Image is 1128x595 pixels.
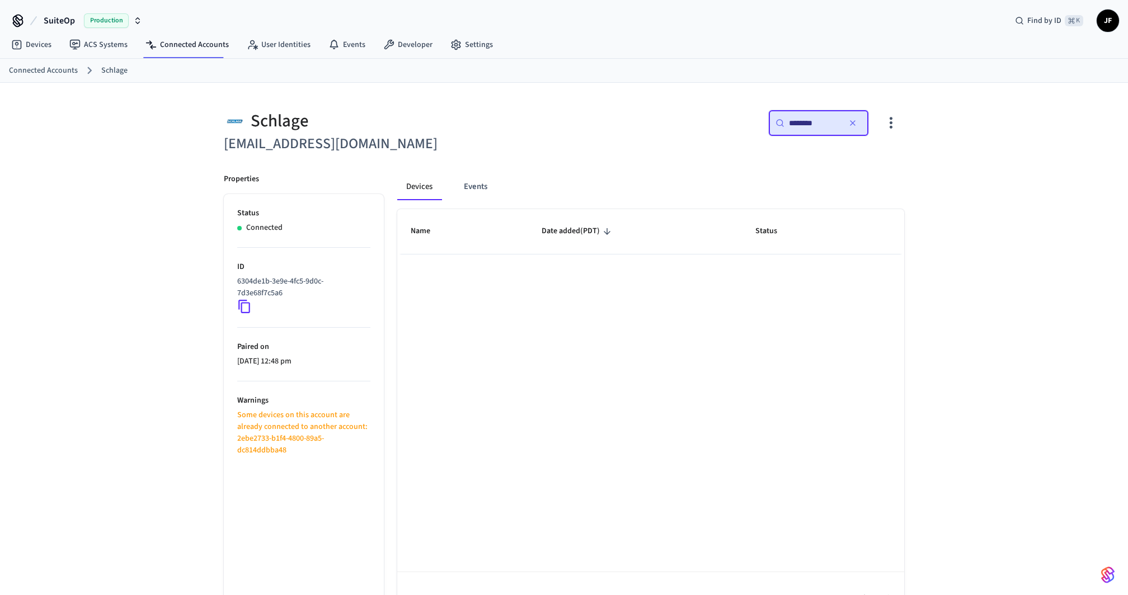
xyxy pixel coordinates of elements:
[374,35,441,55] a: Developer
[2,35,60,55] a: Devices
[9,65,78,77] a: Connected Accounts
[237,341,370,353] p: Paired on
[1097,10,1119,32] button: JF
[84,13,129,28] span: Production
[455,173,496,200] button: Events
[237,207,370,219] p: Status
[397,173,904,200] div: connected account tabs
[237,409,370,456] p: Some devices on this account are already connected to another account: 2ebe2733-b1f4-4800-89a5-dc...
[441,35,502,55] a: Settings
[101,65,128,77] a: Schlage
[397,209,904,254] table: sticky table
[60,35,137,55] a: ACS Systems
[237,356,370,367] p: [DATE] 12:48 pm
[1098,11,1118,31] span: JF
[224,173,259,185] p: Properties
[1065,15,1083,26] span: ⌘ K
[238,35,319,55] a: User Identities
[1027,15,1061,26] span: Find by ID
[237,261,370,273] p: ID
[319,35,374,55] a: Events
[224,133,557,155] h6: [EMAIL_ADDRESS][DOMAIN_NAME]
[1101,566,1115,584] img: SeamLogoGradient.69752ec5.svg
[137,35,238,55] a: Connected Accounts
[397,173,441,200] button: Devices
[755,223,792,240] span: Status
[411,223,445,240] span: Name
[542,223,614,240] span: Date added(PDT)
[246,222,283,234] p: Connected
[237,395,370,407] p: Warnings
[1006,11,1092,31] div: Find by ID⌘ K
[224,110,246,133] img: Schlage Logo, Square
[224,110,557,133] div: Schlage
[237,276,366,299] p: 6304de1b-3e9e-4fc5-9d0c-7d3e68f7c5a6
[44,14,75,27] span: SuiteOp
